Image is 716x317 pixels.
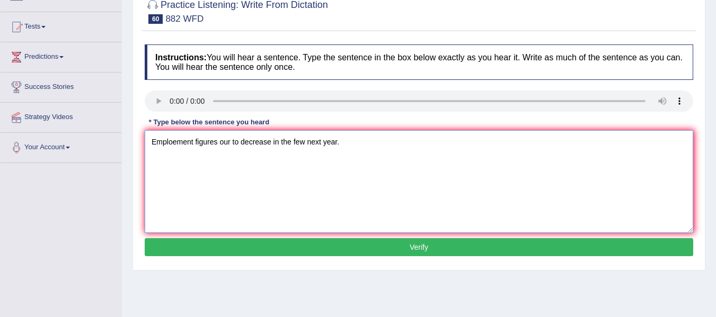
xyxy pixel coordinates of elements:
div: * Type below the sentence you heard [145,117,273,127]
small: 882 WFD [165,14,204,24]
h4: You will hear a sentence. Type the sentence in the box below exactly as you hear it. Write as muc... [145,44,693,80]
button: Verify [145,238,693,256]
a: Predictions [1,42,121,69]
b: Instructions: [155,53,207,62]
a: Strategy Videos [1,103,121,129]
a: Success Stories [1,73,121,99]
span: 60 [148,14,163,24]
a: Tests [1,12,121,39]
a: Your Account [1,133,121,159]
